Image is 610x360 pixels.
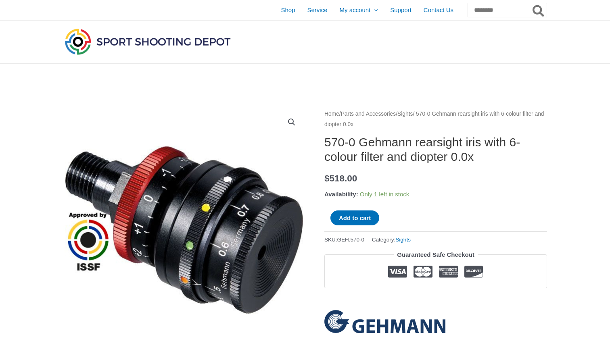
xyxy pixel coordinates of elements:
a: Gehmann [324,310,445,333]
img: Sport Shooting Depot [63,27,232,56]
button: Search [531,3,547,17]
nav: Breadcrumb [324,109,547,129]
a: View full-screen image gallery [284,115,299,129]
img: 570-0 Gehmann rearsight iris [63,109,305,351]
span: Category: [372,235,411,245]
a: Sights [397,111,413,117]
h1: 570-0 Gehmann rearsight iris with 6-colour filter and diopter 0.0x [324,135,547,164]
span: Availability: [324,191,358,198]
bdi: 518.00 [324,173,357,183]
span: Only 1 left in stock [360,191,409,198]
a: Home [324,111,339,117]
iframe: Customer reviews powered by Trustpilot [324,294,547,304]
span: GEH.570-0 [337,237,365,243]
span: SKU: [324,235,364,245]
button: Add to cart [330,210,379,225]
a: Parts and Accessories [341,111,396,117]
legend: Guaranteed Safe Checkout [394,249,478,260]
span: $ [324,173,330,183]
a: Sights [395,237,411,243]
